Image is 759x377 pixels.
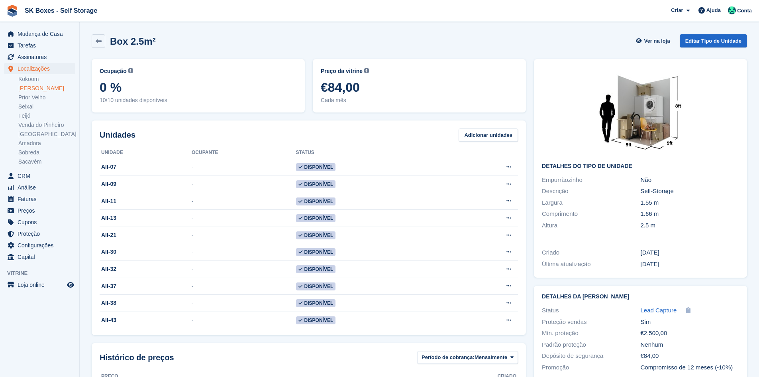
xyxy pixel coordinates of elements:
span: Ocupação [100,67,127,75]
span: Ver na loja [644,37,670,45]
span: Faturas [18,193,65,205]
td: - [192,210,296,227]
a: menu [4,28,75,39]
a: menu [4,40,75,51]
a: Prior Velho [18,94,75,101]
a: menu [4,228,75,239]
img: SK Boxes - Comercial [728,6,736,14]
span: Ajuda [706,6,721,14]
div: AII-32 [100,265,192,273]
span: Histórico de preços [100,351,174,363]
div: AII-21 [100,231,192,239]
span: Tarefas [18,40,65,51]
a: menu [4,193,75,205]
div: Mín. proteção [542,329,640,338]
div: AII-07 [100,163,192,171]
span: Análise [18,182,65,193]
div: AII-37 [100,282,192,290]
a: [PERSON_NAME] [18,85,75,92]
div: Nenhum [641,340,739,349]
span: Capital [18,251,65,263]
div: Self-Storage [641,187,739,196]
td: - [192,261,296,278]
td: - [192,244,296,261]
span: Disponível [296,299,336,307]
a: Kokoom [18,75,75,83]
span: Assinaturas [18,51,65,63]
div: AII-38 [100,299,192,307]
div: Proteção vendas [542,318,640,327]
div: Padrão proteção [542,340,640,349]
td: - [192,295,296,312]
a: Sobreda [18,149,75,156]
span: Conta [737,7,752,15]
a: Ver na loja [635,34,673,47]
div: Depósito de segurança [542,351,640,361]
img: icon-info-grey-7440780725fd019a000dd9b08b2336e03edf1995a4989e88bcd33f0948082b44.svg [364,68,369,73]
div: [DATE] [641,248,739,257]
button: Período de cobrança: Mensalmente [417,351,518,364]
a: menu [4,63,75,74]
div: AII-43 [100,316,192,324]
div: Status [542,306,640,315]
a: Venda do Pinheiro [18,121,75,129]
span: Loja online [18,279,65,290]
div: Promoção [542,363,640,372]
a: SK Boxes - Self Storage [22,4,100,17]
a: menu [4,217,75,228]
a: Editar Tipo de Unidade [680,34,747,47]
span: Preços [18,205,65,216]
span: Criar [671,6,683,14]
img: 25-sqft-unit.jpg [581,67,700,157]
img: stora-icon-8386f47178a22dfd0bd8f6a31ec36ba5ce8667c1dd55bd0f319d3a0aa187defe.svg [6,5,18,17]
a: [GEOGRAPHIC_DATA] [18,130,75,138]
span: CRM [18,170,65,182]
div: Última atualização [542,260,640,269]
div: 2.5 m [641,221,739,230]
a: menu [4,182,75,193]
a: menu [4,205,75,216]
span: Período de cobrança: [422,353,475,361]
a: menu [4,51,75,63]
a: Adicionar unidades [459,128,518,142]
td: - [192,278,296,295]
th: Ocupante [192,146,296,159]
div: Empurrãozinho [542,176,640,185]
div: AII-11 [100,197,192,205]
a: menu [4,170,75,182]
span: Disponível [296,282,336,290]
td: - [192,312,296,329]
div: Não [641,176,739,185]
span: Preço da vitrine [321,67,363,75]
th: Status [296,146,452,159]
span: Disponível [296,163,336,171]
div: [DATE] [641,260,739,269]
h2: Box 2.5m² [110,36,156,47]
div: Criado [542,248,640,257]
td: - [192,193,296,210]
a: Seixal [18,103,75,111]
div: €2.500,00 [641,329,739,338]
span: Mudança de Casa [18,28,65,39]
span: Disponível [296,197,336,205]
a: menu [4,240,75,251]
a: menu [4,251,75,263]
div: AII-13 [100,214,192,222]
span: €84,00 [321,80,518,95]
div: AII-30 [100,248,192,256]
h2: Detalhes da [PERSON_NAME] [542,294,739,300]
a: menu [4,279,75,290]
span: Vitrine [7,269,79,277]
span: Disponível [296,180,336,188]
a: Amadora [18,140,75,147]
a: Feijó [18,112,75,120]
span: Disponível [296,316,336,324]
span: Cupons [18,217,65,228]
div: 1.55 m [641,198,739,207]
span: 0 % [100,80,297,95]
span: 10/10 unidades disponíveis [100,96,297,105]
span: Disponível [296,214,336,222]
span: Disponível [296,231,336,239]
div: AII-09 [100,180,192,188]
div: Altura [542,221,640,230]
